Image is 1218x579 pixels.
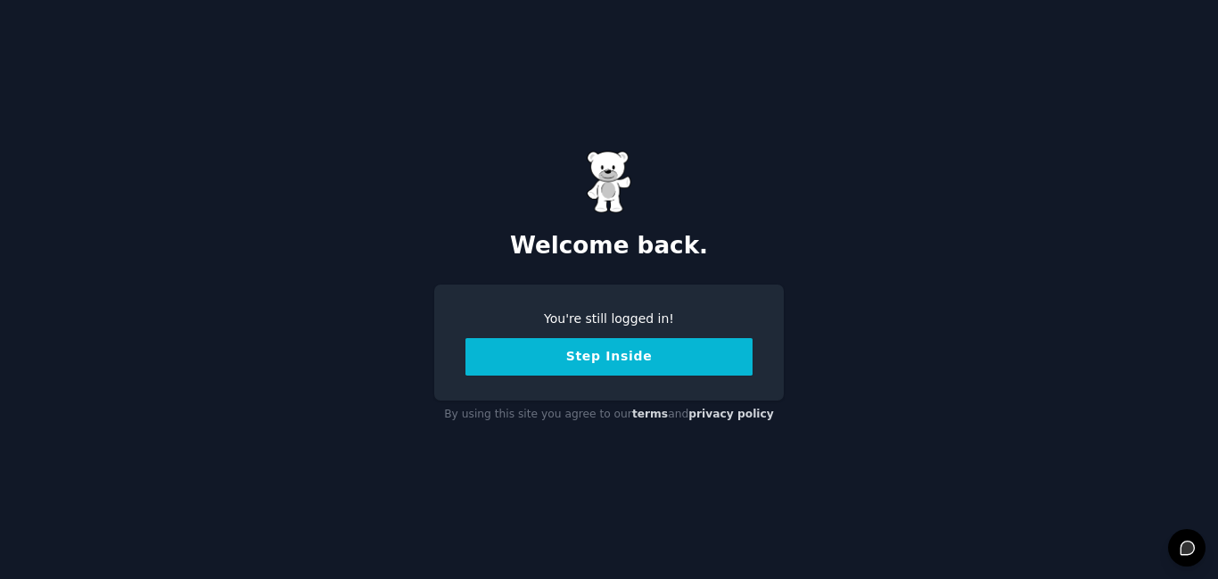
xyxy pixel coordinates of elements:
[434,232,784,261] h2: Welcome back.
[434,401,784,429] div: By using this site you agree to our and
[465,338,753,376] button: Step Inside
[688,408,774,420] a: privacy policy
[465,310,753,328] div: You're still logged in!
[632,408,668,420] a: terms
[465,349,753,363] a: Step Inside
[587,151,631,213] img: Gummy Bear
